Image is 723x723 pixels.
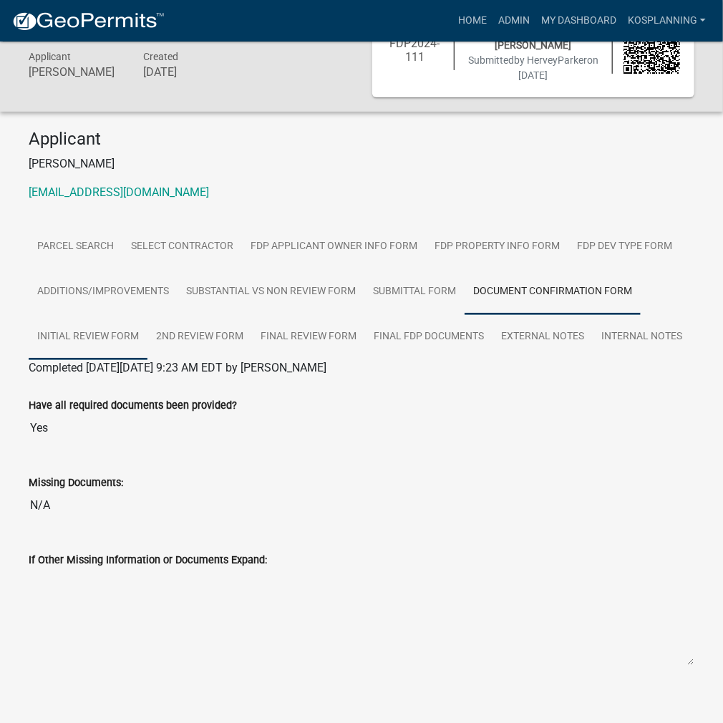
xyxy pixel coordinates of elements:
[29,361,326,374] span: Completed [DATE][DATE] 9:23 AM EDT by [PERSON_NAME]
[29,224,122,270] a: Parcel search
[568,224,681,270] a: FDP Dev Type Form
[364,269,465,315] a: Submittal Form
[29,478,123,488] label: Missing Documents:
[426,224,568,270] a: FDP Property Info Form
[29,51,71,62] span: Applicant
[29,314,147,360] a: Initial Review Form
[365,314,492,360] a: Final FDP Documents
[535,7,622,34] a: My Dashboard
[143,51,178,62] span: Created
[622,7,712,34] a: kosplanning
[452,7,492,34] a: Home
[147,314,252,360] a: 2nd Review Form
[29,269,178,315] a: Additions/Improvements
[387,37,443,64] h6: FDP2024-111
[29,65,122,79] h6: [PERSON_NAME]
[29,185,209,199] a: [EMAIL_ADDRESS][DOMAIN_NAME]
[468,54,598,81] span: Submitted on [DATE]
[623,17,680,74] img: QR code
[29,555,267,566] label: If Other Missing Information or Documents Expand:
[252,314,365,360] a: Final Review Form
[492,7,535,34] a: Admin
[593,314,691,360] a: Internal Notes
[178,269,364,315] a: Substantial vs Non Review Form
[29,129,694,150] h4: Applicant
[492,314,593,360] a: External Notes
[122,224,242,270] a: Select contractor
[465,269,641,315] a: Document Confirmation Form
[514,54,587,66] span: by HerveyParker
[143,65,236,79] h6: [DATE]
[29,155,694,173] p: [PERSON_NAME]
[242,224,426,270] a: FDP Applicant Owner Info Form
[29,401,237,411] label: Have all required documents been provided?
